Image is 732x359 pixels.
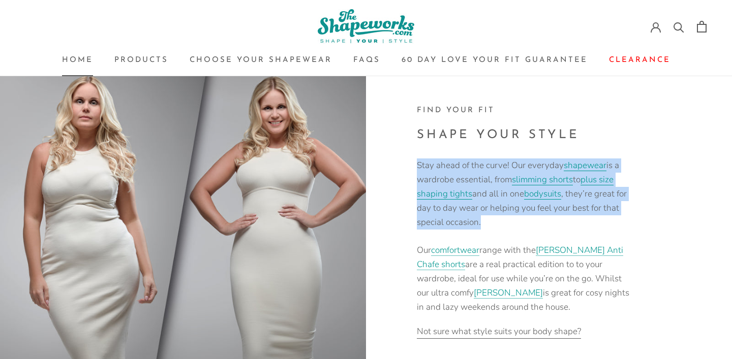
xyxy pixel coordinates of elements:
[417,158,635,230] p: Stay ahead of the curve! Our everyday is a wardrobe essential, from to and all in one , they’re g...
[318,9,414,44] img: The Shapeworks
[417,324,581,339] a: Not sure what style suits your body shape?
[609,56,670,64] a: ClearanceClearance
[474,287,543,299] a: [PERSON_NAME]
[62,56,93,64] a: HomeHome
[524,188,561,200] a: bodysuits
[417,105,635,117] h3: FInd your fit
[190,56,332,64] a: Choose your ShapewearChoose your Shapewear
[417,174,614,200] a: plus size shaping tights
[417,243,635,314] p: Our range with the are a real practical edition to to your wardrobe, ideal for use while you’re o...
[674,21,684,32] a: Search
[353,56,380,64] a: FAQsFAQs
[402,56,588,64] a: 60 Day Love Your Fit Guarantee60 Day Love Your Fit Guarantee
[114,56,168,64] a: ProductsProducts
[417,125,635,146] h2: SHAPE YOUR STYLE
[564,159,606,171] a: shapewear
[512,174,573,185] a: slimming shorts
[697,21,707,32] a: Open cart
[431,244,479,256] a: comfortwear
